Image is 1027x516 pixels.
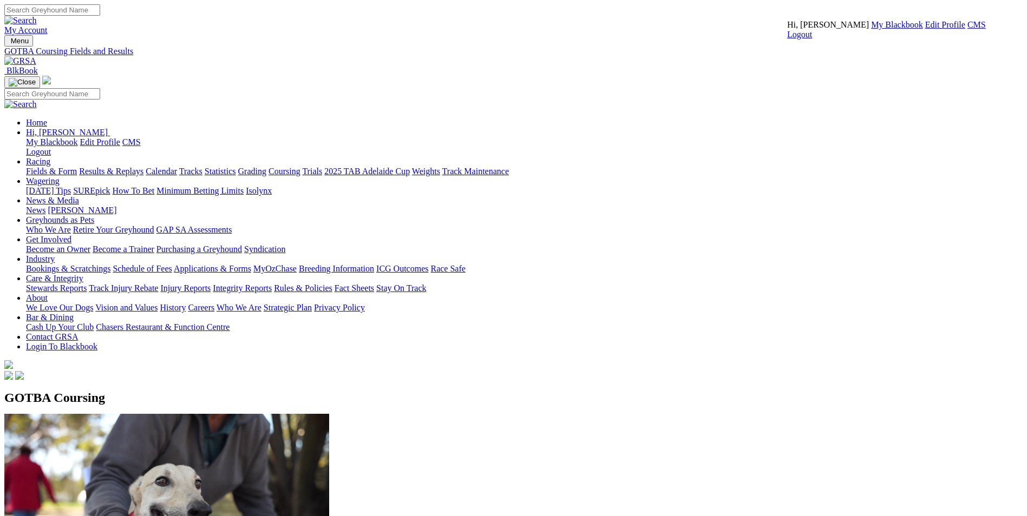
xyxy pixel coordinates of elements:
a: Stay On Track [376,283,426,293]
img: GRSA [4,56,36,66]
a: Who We Are [26,225,71,234]
a: Integrity Reports [213,283,272,293]
a: Get Involved [26,235,71,244]
a: Login To Blackbook [26,342,97,351]
div: Racing [26,167,1023,176]
a: Bookings & Scratchings [26,264,110,273]
a: How To Bet [113,186,155,195]
a: 2025 TAB Adelaide Cup [324,167,410,176]
img: Search [4,16,37,25]
a: My Blackbook [26,137,78,147]
a: Become an Owner [26,244,90,254]
a: About [26,293,48,302]
a: Hi, [PERSON_NAME] [26,128,110,137]
a: Careers [188,303,214,312]
span: Hi, [PERSON_NAME] [26,128,108,137]
a: News [26,206,45,215]
img: logo-grsa-white.png [4,360,13,369]
div: Greyhounds as Pets [26,225,1023,235]
a: Greyhounds as Pets [26,215,94,224]
a: Results & Replays [79,167,143,176]
a: Racing [26,157,50,166]
a: Track Injury Rebate [89,283,158,293]
a: Trials [302,167,322,176]
button: Toggle navigation [4,35,33,47]
div: Wagering [26,186,1023,196]
a: Strategic Plan [264,303,312,312]
a: My Blackbook [871,20,923,29]
a: Contact GRSA [26,332,78,341]
a: ICG Outcomes [376,264,428,273]
a: BlkBook [4,66,38,75]
a: [PERSON_NAME] [48,206,116,215]
a: Stewards Reports [26,283,87,293]
a: GOTBA Coursing Fields and Results [4,47,1023,56]
a: Cash Up Your Club [26,322,94,332]
div: About [26,303,1023,313]
a: Become a Trainer [93,244,154,254]
img: Search [4,100,37,109]
a: Race Safe [430,264,465,273]
a: Purchasing a Greyhound [156,244,242,254]
a: Injury Reports [160,283,211,293]
a: Retire Your Greyhound [73,225,154,234]
a: Statistics [205,167,236,176]
a: Applications & Forms [174,264,251,273]
a: Weights [412,167,440,176]
a: MyOzChase [253,264,297,273]
a: Isolynx [246,186,272,195]
span: Menu [11,37,29,45]
div: Bar & Dining [26,322,1023,332]
a: Coursing [269,167,300,176]
a: Edit Profile [925,20,965,29]
a: Tracks [179,167,202,176]
a: Care & Integrity [26,274,83,283]
img: Close [9,78,36,87]
a: Breeding Information [299,264,374,273]
div: My Account [787,20,986,39]
input: Search [4,4,100,16]
a: Minimum Betting Limits [156,186,244,195]
a: Bar & Dining [26,313,74,322]
div: Industry [26,264,1023,274]
span: Hi, [PERSON_NAME] [787,20,869,29]
a: Who We Are [217,303,261,312]
a: My Account [4,25,48,35]
span: BlkBook [6,66,38,75]
a: Syndication [244,244,285,254]
a: Vision and Values [95,303,158,312]
input: Search [4,88,100,100]
a: Industry [26,254,55,263]
a: Wagering [26,176,60,186]
a: Track Maintenance [442,167,509,176]
a: Rules & Policies [274,283,332,293]
a: News & Media [26,196,79,205]
a: CMS [122,137,141,147]
a: History [160,303,186,312]
div: Care & Integrity [26,283,1023,293]
a: Grading [238,167,266,176]
a: [DATE] Tips [26,186,71,195]
img: twitter.svg [15,371,24,380]
a: Home [26,118,47,127]
a: Fields & Form [26,167,77,176]
a: Calendar [146,167,177,176]
div: Hi, [PERSON_NAME] [26,137,1023,157]
a: Logout [787,30,812,39]
img: facebook.svg [4,371,13,380]
a: Chasers Restaurant & Function Centre [96,322,230,332]
a: GAP SA Assessments [156,225,232,234]
div: Get Involved [26,244,1023,254]
a: Fact Sheets [335,283,374,293]
a: Logout [26,147,51,156]
a: Edit Profile [80,137,120,147]
a: We Love Our Dogs [26,303,93,312]
a: Privacy Policy [314,303,365,312]
img: logo-grsa-white.png [42,76,51,84]
a: Schedule of Fees [113,264,172,273]
button: Toggle navigation [4,76,40,88]
span: GOTBA Coursing [4,391,105,405]
div: News & Media [26,206,1023,215]
a: CMS [967,20,986,29]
